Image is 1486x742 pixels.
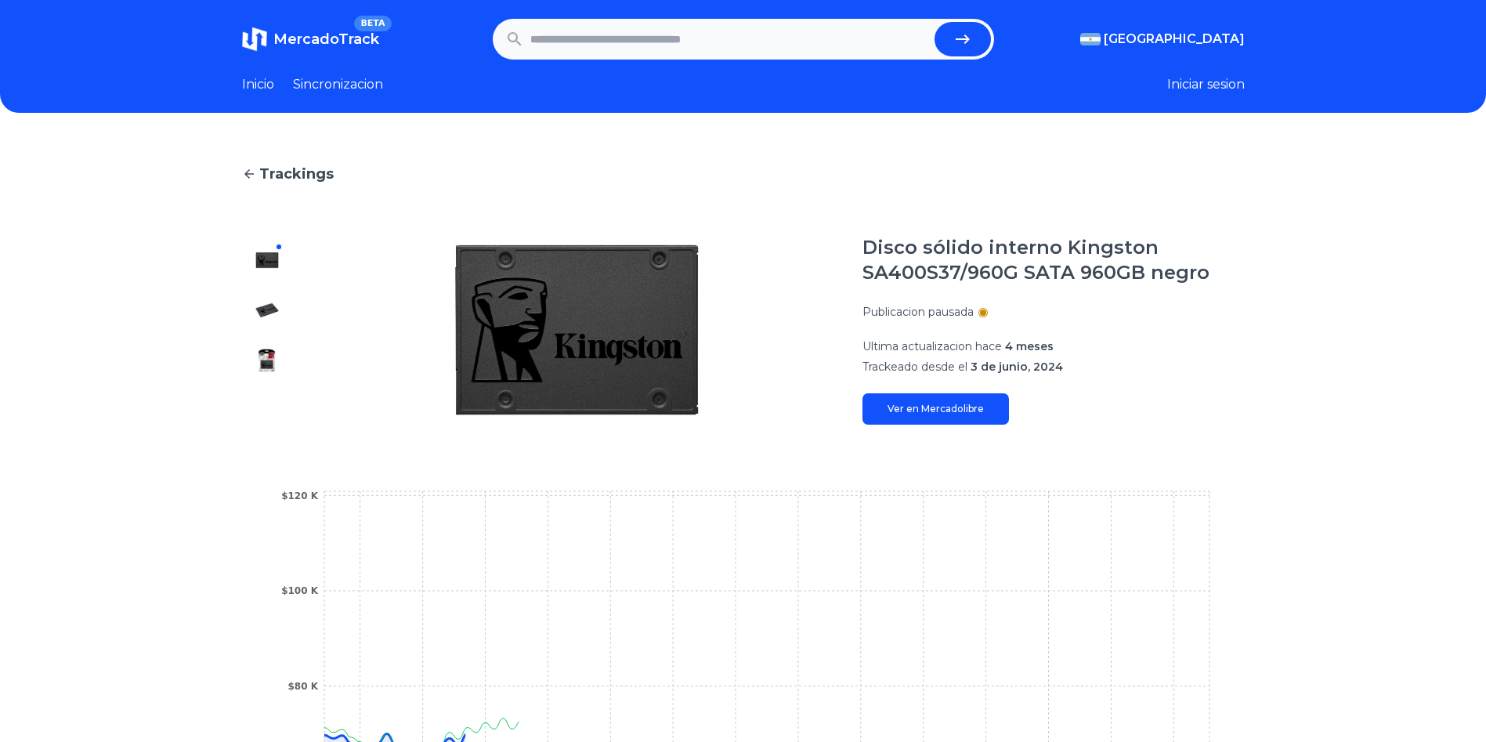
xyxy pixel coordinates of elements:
img: Argentina [1080,33,1101,45]
a: Inicio [242,75,274,94]
img: Disco sólido interno Kingston SA400S37/960G SATA 960GB negro [324,235,831,425]
p: Publicacion pausada [862,304,974,320]
span: 4 meses [1005,339,1054,353]
span: MercadoTrack [273,31,379,48]
a: Sincronizacion [293,75,383,94]
button: [GEOGRAPHIC_DATA] [1080,30,1245,49]
img: Disco sólido interno Kingston SA400S37/960G SATA 960GB negro [255,298,280,323]
a: MercadoTrackBETA [242,27,379,52]
a: Ver en Mercadolibre [862,393,1009,425]
tspan: $100 K [281,585,319,596]
img: Disco sólido interno Kingston SA400S37/960G SATA 960GB negro [255,348,280,373]
a: Trackings [242,163,1245,185]
tspan: $80 K [287,681,318,692]
h1: Disco sólido interno Kingston SA400S37/960G SATA 960GB negro [862,235,1245,285]
span: Trackings [259,163,334,185]
img: MercadoTrack [242,27,267,52]
button: Iniciar sesion [1167,75,1245,94]
span: 3 de junio, 2024 [971,360,1063,374]
span: Ultima actualizacion hace [862,339,1002,353]
span: Trackeado desde el [862,360,967,374]
img: Disco sólido interno Kingston SA400S37/960G SATA 960GB negro [255,248,280,273]
tspan: $120 K [281,490,319,501]
span: BETA [354,16,391,31]
span: [GEOGRAPHIC_DATA] [1104,30,1245,49]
